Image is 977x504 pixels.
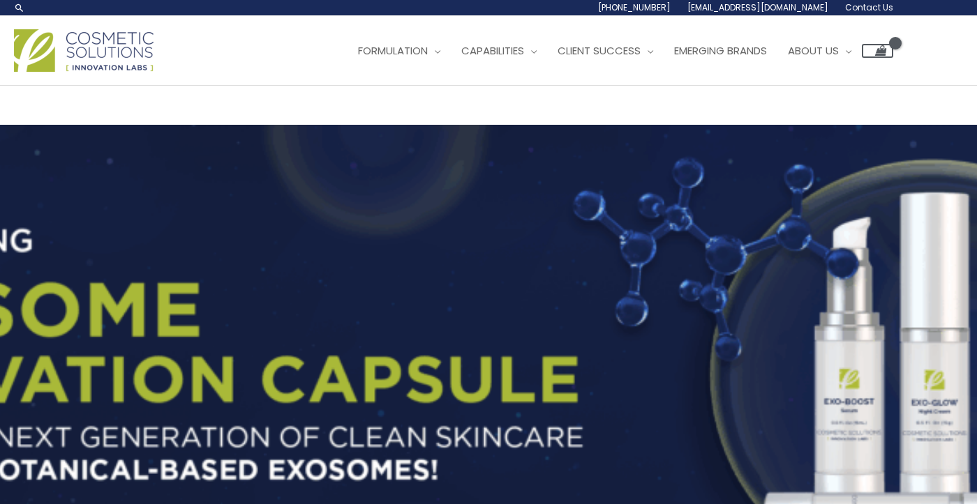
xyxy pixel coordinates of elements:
[358,43,428,58] span: Formulation
[451,30,547,72] a: Capabilities
[598,1,671,13] span: [PHONE_NUMBER]
[664,30,777,72] a: Emerging Brands
[788,43,839,58] span: About Us
[862,44,893,58] a: View Shopping Cart, empty
[687,1,828,13] span: [EMAIL_ADDRESS][DOMAIN_NAME]
[558,43,641,58] span: Client Success
[845,1,893,13] span: Contact Us
[461,43,524,58] span: Capabilities
[348,30,451,72] a: Formulation
[547,30,664,72] a: Client Success
[777,30,862,72] a: About Us
[337,30,893,72] nav: Site Navigation
[14,29,154,72] img: Cosmetic Solutions Logo
[674,43,767,58] span: Emerging Brands
[14,2,25,13] a: Search icon link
